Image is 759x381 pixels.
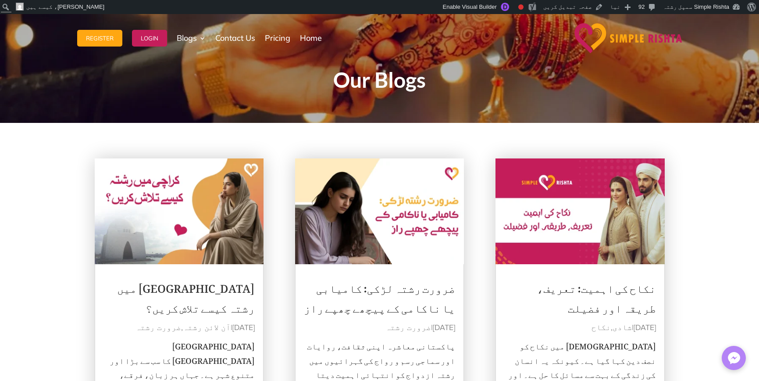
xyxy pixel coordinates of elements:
span: [DATE] [634,324,656,332]
a: ضرورت رشتہ [385,324,431,332]
div: Focus keyphrase not set [518,4,524,10]
a: [GEOGRAPHIC_DATA] میں رشتہ کیسے تلاش کریں؟ [117,272,255,319]
a: نکاح [592,324,611,332]
a: آن لائن رشتہ [183,324,231,332]
span: [PERSON_NAME] [57,4,104,10]
img: Messenger [725,349,743,367]
img: ضرورت رشتہ لڑکی: کامیابی یا ناکامی کے پیچھے چھپے راز [295,158,464,264]
a: Pricing [265,16,290,60]
h1: Our Blogs [143,69,616,95]
a: Login [132,16,167,60]
a: ضرورت رشتہ لڑکی: کامیابی یا ناکامی کے پیچھے چھپے راز [304,272,455,319]
p: | , [504,321,656,335]
img: کراچی میں رشتہ کیسے تلاش کریں؟ [95,158,264,264]
span: [DATE] [232,324,255,332]
p: | , [103,321,255,335]
a: ضرورت رشتہ [135,324,181,332]
img: نکاح کی اہمیت: تعریف، طریقہ اور فضیلت [495,158,665,264]
a: Register [77,16,122,60]
a: Contact Us [215,16,255,60]
a: Home [300,16,322,60]
span: [DATE] [433,324,455,332]
a: Blogs [177,16,206,60]
a: شادی [613,324,632,332]
button: Login [132,30,167,47]
p: | [304,321,456,335]
a: نکاح کی اہمیت: تعریف، طریقہ اور فضیلت [537,272,656,319]
button: Register [77,30,122,47]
